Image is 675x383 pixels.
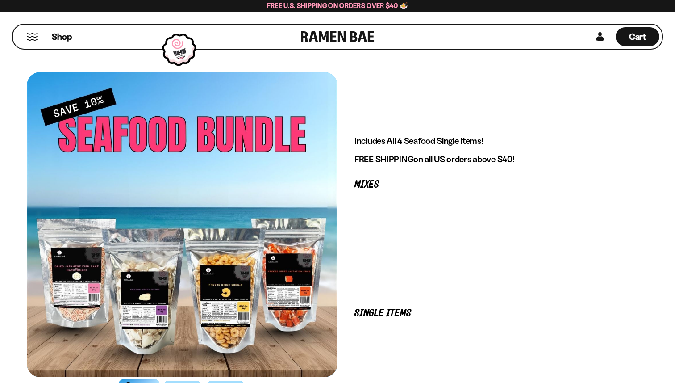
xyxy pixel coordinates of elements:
span: Free U.S. Shipping on Orders over $40 🍜 [267,1,408,10]
p: Mixes [354,181,631,189]
button: Mobile Menu Trigger [26,33,38,41]
a: Shop [52,27,72,46]
div: Cart [616,25,659,49]
span: Shop [52,31,72,43]
p: Single Items [354,309,631,318]
p: on all US orders above $40! [354,154,631,165]
strong: FREE SHIPPING [354,154,413,164]
span: Cart [629,31,646,42]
